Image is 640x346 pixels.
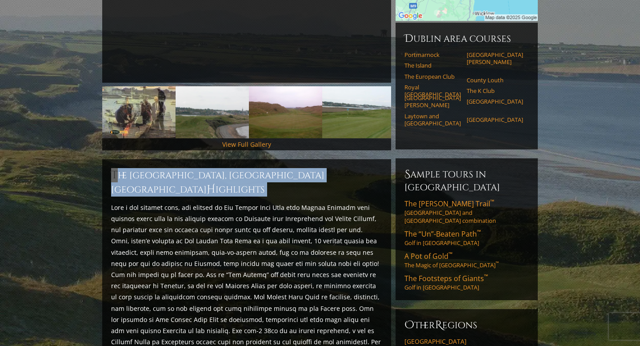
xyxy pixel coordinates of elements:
a: County Louth [467,76,523,84]
sup: ™ [496,261,499,266]
a: The K Club [467,87,523,94]
sup: ™ [477,228,481,236]
a: [GEOGRAPHIC_DATA][PERSON_NAME] [467,51,523,66]
a: A Pot of Gold™The Magic of [GEOGRAPHIC_DATA]™ [404,251,529,269]
a: [GEOGRAPHIC_DATA] [404,338,529,346]
a: The European Club [404,73,461,80]
a: [GEOGRAPHIC_DATA] [467,98,523,105]
span: O [404,318,414,332]
a: The [PERSON_NAME] Trail™[GEOGRAPHIC_DATA] and [GEOGRAPHIC_DATA] combination [404,199,529,225]
sup: ™ [448,250,452,258]
span: A Pot of Gold [404,251,452,261]
span: The [PERSON_NAME] Trail [404,199,494,209]
h6: ther egions [404,318,529,332]
span: The “Un”-Beaten Path [404,229,481,239]
a: The Footsteps of Giants™Golf in [GEOGRAPHIC_DATA] [404,274,529,291]
sup: ™ [490,198,494,205]
a: Laytown and [GEOGRAPHIC_DATA] [404,113,461,127]
span: R [435,318,442,332]
span: The Footsteps of Giants [404,274,488,283]
a: The Island [404,62,461,69]
a: Portmarnock [404,51,461,58]
a: View Full Gallery [222,140,271,149]
span: H [207,182,216,197]
a: [GEOGRAPHIC_DATA] [467,116,523,123]
h6: Dublin Area Courses [404,32,529,46]
a: Royal [GEOGRAPHIC_DATA] [404,84,461,98]
a: [GEOGRAPHIC_DATA][PERSON_NAME] [404,94,461,109]
h2: The [GEOGRAPHIC_DATA], [GEOGRAPHIC_DATA] [GEOGRAPHIC_DATA] ighlights [111,168,382,197]
h6: Sample Tours in [GEOGRAPHIC_DATA] [404,167,529,193]
a: The “Un”-Beaten Path™Golf in [GEOGRAPHIC_DATA] [404,229,529,247]
sup: ™ [484,273,488,280]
